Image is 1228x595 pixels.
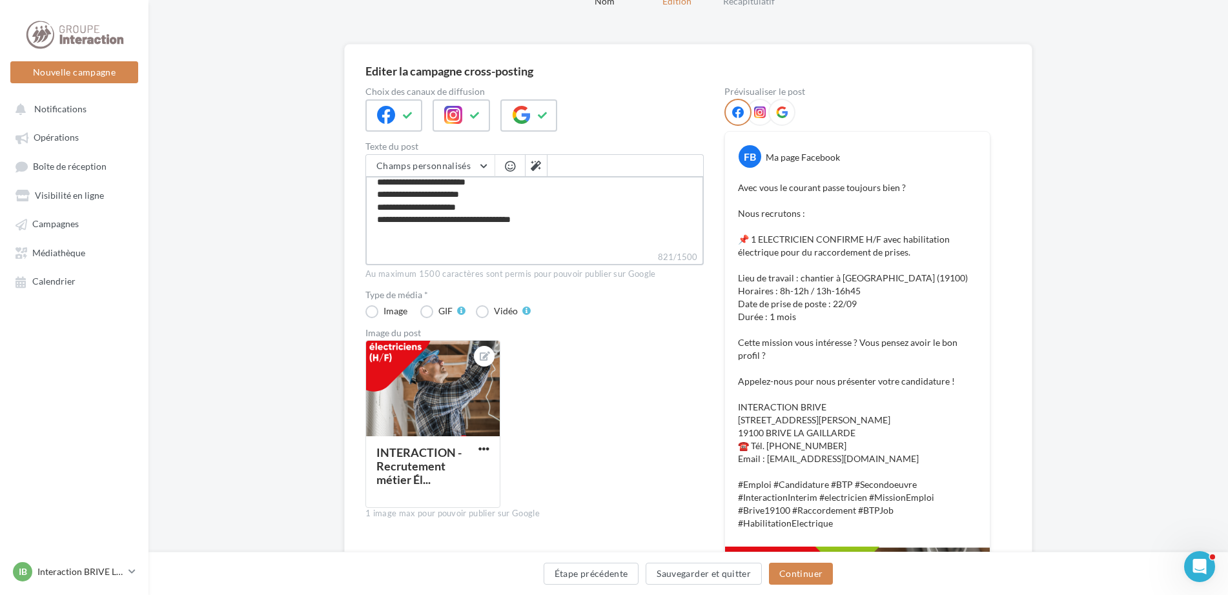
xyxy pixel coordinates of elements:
div: Image [384,307,407,316]
a: Opérations [8,125,141,148]
div: Vidéo [494,307,518,316]
span: Champs personnalisés [376,160,471,171]
button: Étape précédente [544,563,639,585]
div: Editer la campagne cross-posting [365,65,533,77]
p: Interaction BRIVE LA GAILLARDE [37,565,123,578]
iframe: Intercom live chat [1184,551,1215,582]
span: Campagnes [32,219,79,230]
span: Calendrier [32,276,76,287]
div: GIF [438,307,453,316]
span: Boîte de réception [33,161,107,172]
span: Visibilité en ligne [35,190,104,201]
div: INTERACTION - Recrutement métier Él... [376,445,462,487]
label: 821/1500 [365,250,704,265]
a: Médiathèque [8,241,141,264]
div: 1 image max pour pouvoir publier sur Google [365,508,704,519]
div: FB [739,145,761,168]
span: Opérations [34,132,79,143]
button: Notifications [8,97,136,120]
a: Calendrier [8,269,141,292]
button: Nouvelle campagne [10,61,138,83]
span: Médiathèque [32,247,85,258]
div: Au maximum 1500 caractères sont permis pour pouvoir publier sur Google [365,268,704,280]
div: Prévisualiser le post [724,87,990,96]
p: Avec vous le courant passe toujours bien ? Nous recrutons : 📌 1 ELECTRICIEN CONFIRME H/F avec hab... [738,181,977,530]
div: Ma page Facebook [766,151,840,164]
button: Champs personnalisés [366,155,495,177]
div: Image du post [365,328,704,338]
button: Sauvegarder et quitter [646,563,762,585]
a: Campagnes [8,212,141,235]
label: Type de média * [365,290,704,299]
label: Texte du post [365,142,704,151]
a: IB Interaction BRIVE LA GAILLARDE [10,560,138,584]
a: Boîte de réception [8,154,141,178]
button: Continuer [769,563,833,585]
a: Visibilité en ligne [8,183,141,207]
span: Notifications [34,103,87,114]
span: IB [19,565,27,578]
label: Choix des canaux de diffusion [365,87,704,96]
